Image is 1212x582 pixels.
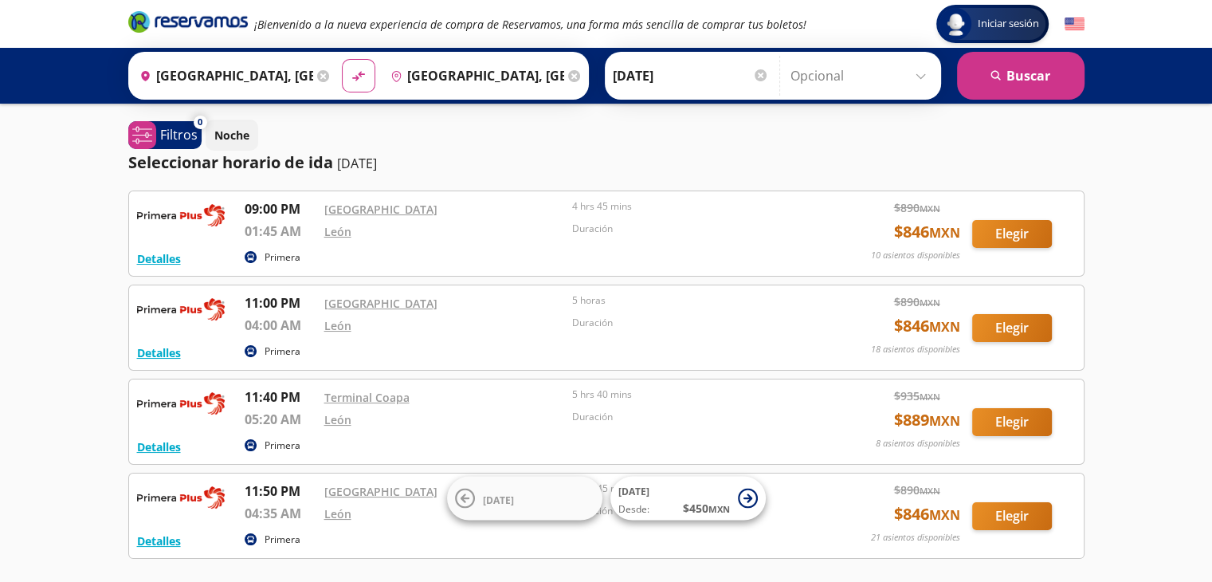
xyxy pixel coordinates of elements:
[920,391,940,403] small: MXN
[245,410,316,429] p: 05:20 AM
[894,408,960,432] span: $ 889
[265,533,300,547] p: Primera
[618,502,649,517] span: Desde:
[384,56,564,96] input: Buscar Destino
[265,344,300,359] p: Primera
[324,484,437,499] a: [GEOGRAPHIC_DATA]
[128,10,248,33] i: Brand Logo
[972,408,1052,436] button: Elegir
[876,437,960,450] p: 8 asientos disponibles
[572,293,813,308] p: 5 horas
[137,438,181,455] button: Detalles
[128,121,202,149] button: 0Filtros
[137,387,225,419] img: RESERVAMOS
[894,314,960,338] span: $ 846
[245,387,316,407] p: 11:40 PM
[572,199,813,214] p: 4 hrs 45 mins
[245,293,316,313] p: 11:00 PM
[871,249,960,262] p: 10 asientos disponibles
[483,493,514,506] span: [DATE]
[324,224,351,239] a: León
[324,390,410,405] a: Terminal Coapa
[871,343,960,356] p: 18 asientos disponibles
[572,222,813,236] p: Duración
[871,531,960,545] p: 21 asientos disponibles
[572,316,813,330] p: Duración
[894,293,940,310] span: $ 890
[198,116,202,129] span: 0
[929,506,960,524] small: MXN
[206,120,258,151] button: Noche
[245,504,316,523] p: 04:35 AM
[972,314,1052,342] button: Elegir
[790,56,933,96] input: Opcional
[137,533,181,549] button: Detalles
[337,154,377,173] p: [DATE]
[572,387,813,402] p: 5 hrs 40 mins
[324,506,351,521] a: León
[137,482,225,513] img: RESERVAMOS
[972,502,1052,530] button: Elegir
[1065,14,1085,34] button: English
[971,16,1045,32] span: Iniciar sesión
[447,477,602,521] button: [DATE]
[618,485,649,498] span: [DATE]
[265,250,300,265] p: Primera
[214,127,249,144] p: Noche
[245,199,316,218] p: 09:00 PM
[254,17,806,32] em: ¡Bienvenido a la nueva experiencia de compra de Reservamos, una forma más sencilla de comprar tus...
[572,410,813,424] p: Duración
[894,482,940,498] span: $ 890
[128,151,333,175] p: Seleccionar horario de ida
[929,224,960,242] small: MXN
[610,477,766,521] button: [DATE]Desde:$450MXN
[920,297,940,309] small: MXN
[894,387,940,404] span: $ 935
[245,222,316,241] p: 01:45 AM
[957,52,1085,100] button: Buscar
[137,344,181,361] button: Detalles
[920,485,940,497] small: MXN
[920,203,940,214] small: MXN
[972,220,1052,248] button: Elegir
[245,316,316,335] p: 04:00 AM
[128,10,248,38] a: Brand Logo
[613,56,769,96] input: Elegir Fecha
[683,500,730,517] span: $ 450
[894,220,960,244] span: $ 846
[324,318,351,333] a: León
[929,412,960,430] small: MXN
[133,56,313,96] input: Buscar Origen
[137,250,181,267] button: Detalles
[245,482,316,501] p: 11:50 PM
[894,502,960,526] span: $ 846
[708,503,730,515] small: MXN
[324,202,437,217] a: [GEOGRAPHIC_DATA]
[137,199,225,231] img: RESERVAMOS
[137,293,225,325] img: RESERVAMOS
[324,296,437,311] a: [GEOGRAPHIC_DATA]
[894,199,940,216] span: $ 890
[160,125,198,144] p: Filtros
[324,412,351,427] a: León
[929,318,960,336] small: MXN
[265,438,300,453] p: Primera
